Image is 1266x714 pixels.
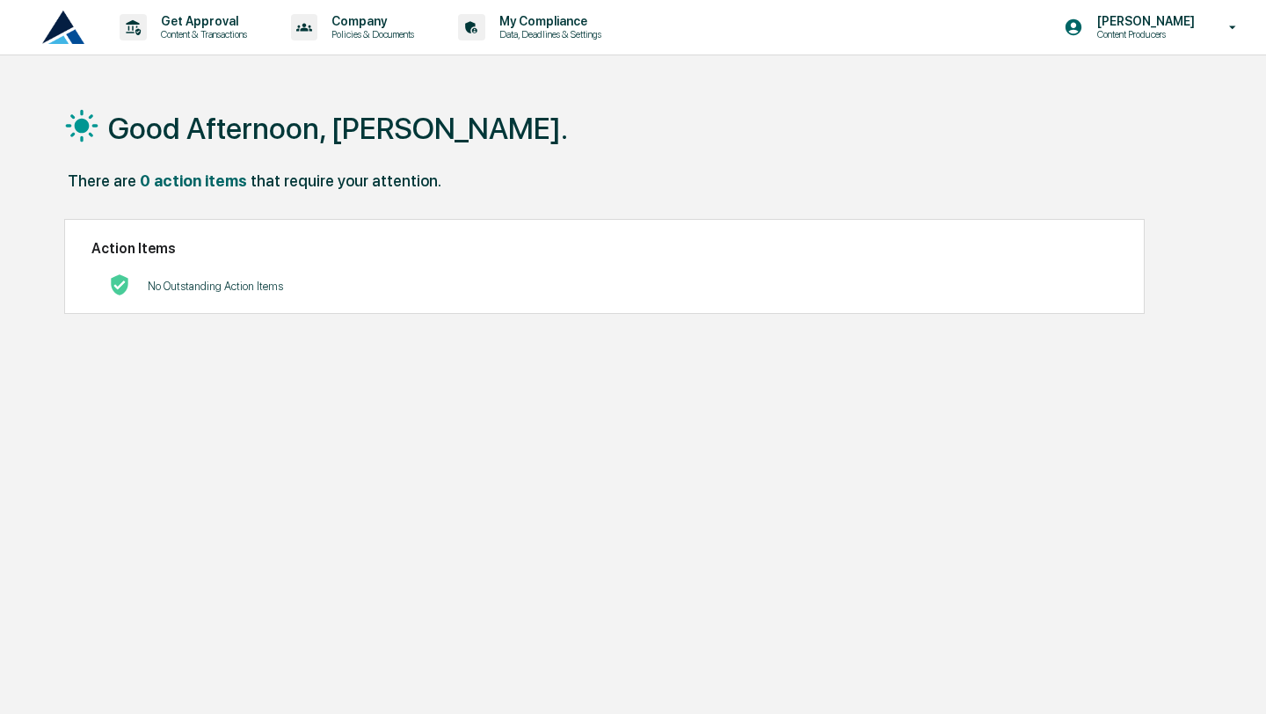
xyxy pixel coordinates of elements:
p: Policies & Documents [317,28,423,40]
h1: Good Afternoon, [PERSON_NAME]. [108,111,568,146]
p: No Outstanding Action Items [148,280,283,293]
p: Content & Transactions [147,28,256,40]
div: There are [68,171,136,190]
img: No Actions logo [109,274,130,295]
p: [PERSON_NAME] [1083,14,1204,28]
div: that require your attention. [251,171,441,190]
p: Content Producers [1083,28,1204,40]
p: Get Approval [147,14,256,28]
div: 0 action items [140,171,247,190]
p: Company [317,14,423,28]
p: My Compliance [485,14,610,28]
p: Data, Deadlines & Settings [485,28,610,40]
img: logo [42,11,84,44]
h2: Action Items [91,240,1117,257]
